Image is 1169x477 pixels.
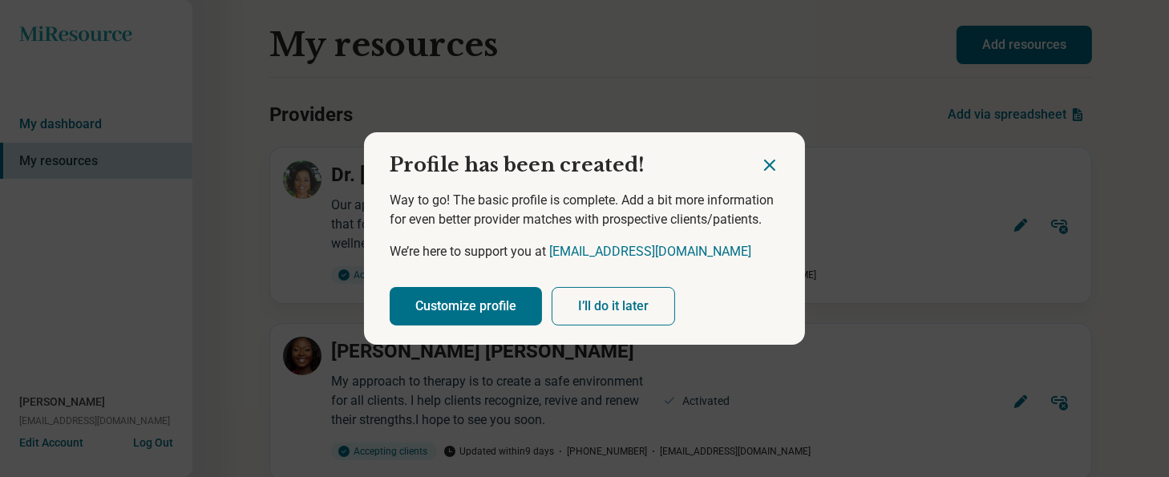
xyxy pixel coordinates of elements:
[549,244,751,259] a: [EMAIL_ADDRESS][DOMAIN_NAME]
[390,287,542,325] button: Customize profile
[552,287,675,325] button: I’ll do it later
[390,191,779,229] p: Way to go! The basic profile is complete. Add a bit more information for even better provider mat...
[390,242,779,261] p: We’re here to support you at
[760,156,779,175] button: Close dialog
[364,132,760,185] h2: Profile has been created!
